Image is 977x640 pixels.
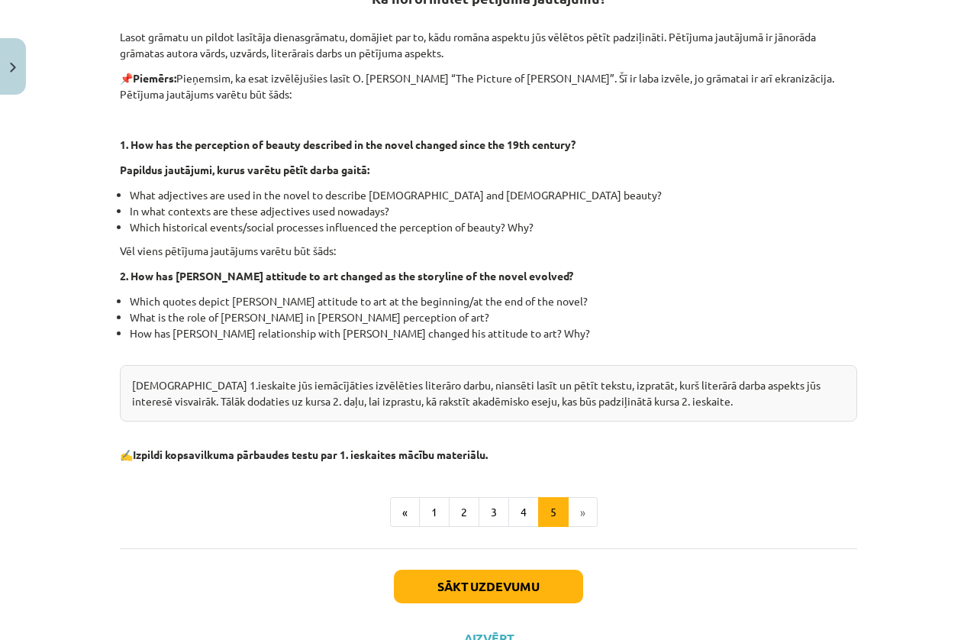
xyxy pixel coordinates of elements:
button: 2 [449,497,479,528]
button: 5 [538,497,569,528]
nav: Page navigation example [120,497,857,528]
img: icon-close-lesson-0947bae3869378f0d4975bcd49f059093ad1ed9edebbc8119c70593378902aed.svg [10,63,16,73]
strong: Papildus jautājumi, kurus varētu pētīt darba gaitā: [120,163,369,176]
li: How has [PERSON_NAME] relationship with [PERSON_NAME] changed his attitude to art? Why? [130,325,857,357]
p: ✍️ [120,447,857,463]
button: 1 [419,497,450,528]
button: 4 [508,497,539,528]
li: Which quotes depict [PERSON_NAME] attitude to art at the beginning/at the end of the novel? [130,293,857,309]
li: Which historical events/social processes influenced the perception of beauty? Why? [130,219,857,235]
strong: 1. How has the perception of beauty described in the novel changed since the 19th century? [120,137,576,151]
button: Sākt uzdevumu [394,570,583,603]
li: In what contexts are these adjectives used nowadays? [130,203,857,219]
strong: Piemērs: [133,71,176,85]
p: 📌 Pieņemsim, ka esat izvēlējušies lasīt O. [PERSON_NAME] “The Picture of [PERSON_NAME]”. Šī ir la... [120,70,857,102]
p: Vēl viens pētījuma jautājums varētu būt šāds: [120,243,857,259]
p: Lasot grāmatu un pildot lasītāja dienasgrāmatu, domājiet par to, kādu romāna aspektu jūs vēlētos ... [120,13,857,61]
div: [DEMOGRAPHIC_DATA] 1.ieskaite jūs iemācījāties izvēlēties literāro darbu, niansēti lasīt un pētīt... [120,365,857,422]
li: What is the role of [PERSON_NAME] in [PERSON_NAME] perception of art? [130,309,857,325]
b: Izpildi kopsavilkuma pārbaudes testu par 1. ieskaites mācību materiālu. [133,448,488,461]
button: 3 [479,497,509,528]
button: « [390,497,420,528]
li: What adjectives are used in the novel to describe [DEMOGRAPHIC_DATA] and [DEMOGRAPHIC_DATA] beauty? [130,187,857,203]
strong: 2. How has [PERSON_NAME] attitude to art changed as the storyline of the novel evolved? [120,269,573,283]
